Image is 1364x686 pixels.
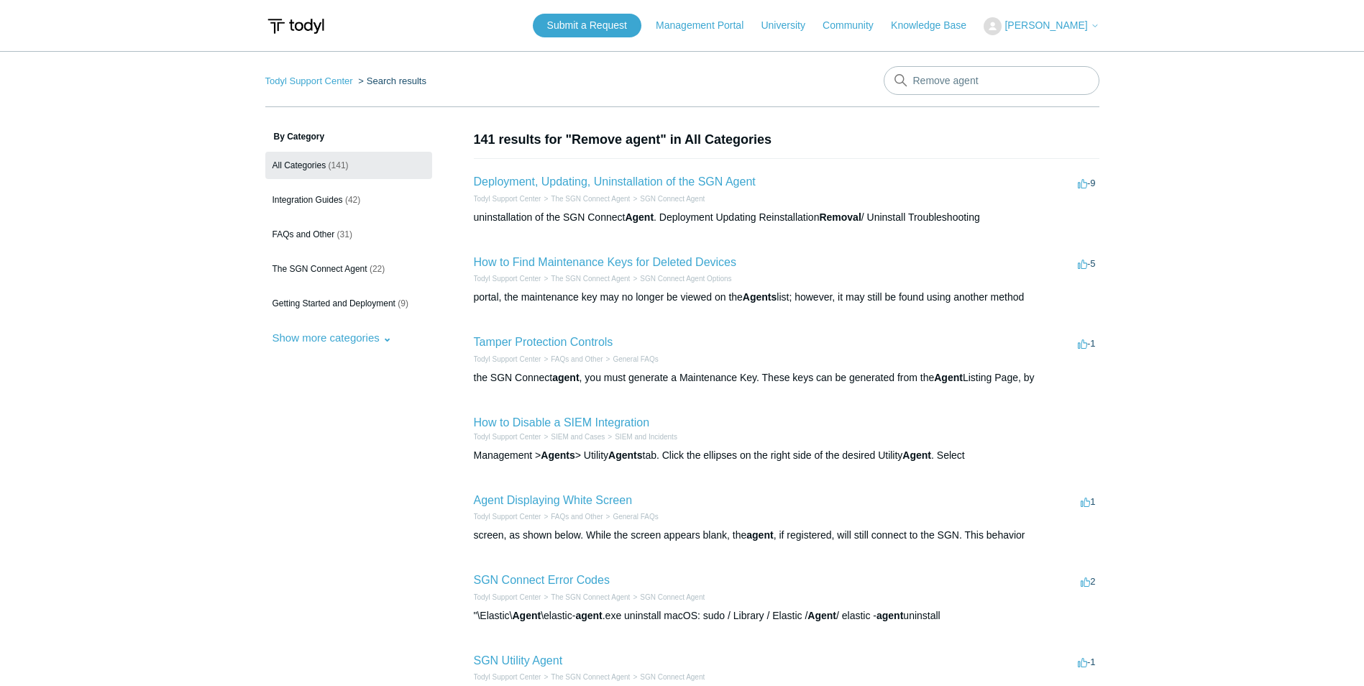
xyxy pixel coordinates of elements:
[640,275,731,283] a: SGN Connect Agent Options
[761,18,819,33] a: University
[902,449,931,461] em: Agent
[552,372,579,383] em: agent
[474,355,541,363] a: Todyl Support Center
[551,513,603,521] a: FAQs and Other
[474,608,1099,623] div: "\Elastic\ \elastic- .exe uninstall macOS: sudo / Library / Elastic / / elastic - uninstall
[551,433,605,441] a: SIEM and Cases
[625,211,654,223] em: Agent
[474,592,541,603] li: Todyl Support Center
[273,264,367,274] span: The SGN Connect Agent
[640,673,705,681] a: SGN Connect Agent
[551,673,630,681] a: The SGN Connect Agent
[355,76,426,86] li: Search results
[603,511,659,522] li: General FAQs
[1081,496,1095,507] span: 1
[265,186,432,214] a: Integration Guides (42)
[337,229,352,239] span: (31)
[551,195,630,203] a: The SGN Connect Agent
[541,592,630,603] li: The SGN Connect Agent
[512,610,541,621] em: Agent
[273,298,395,308] span: Getting Started and Deployment
[474,574,610,586] a: SGN Connect Error Codes
[474,593,541,601] a: Todyl Support Center
[265,130,432,143] h3: By Category
[876,610,903,621] em: agent
[474,275,541,283] a: Todyl Support Center
[273,195,343,205] span: Integration Guides
[329,160,349,170] span: (141)
[575,610,602,621] em: agent
[265,76,353,86] a: Todyl Support Center
[541,193,630,204] li: The SGN Connect Agent
[265,255,432,283] a: The SGN Connect Agent (22)
[746,529,773,541] em: agent
[615,433,677,441] a: SIEM and Incidents
[1078,338,1096,349] span: -1
[541,449,575,461] em: Agents
[474,256,737,268] a: How to Find Maintenance Keys for Deleted Devices
[1078,258,1096,269] span: -5
[613,355,658,363] a: General FAQs
[273,160,326,170] span: All Categories
[474,290,1099,305] div: portal, the maintenance key may no longer be viewed on the list; however, it may still be found u...
[474,448,1099,463] div: Management > > Utility tab. Click the ellipses on the right side of the desired Utility . Select
[398,298,408,308] span: (9)
[474,513,541,521] a: Todyl Support Center
[474,654,563,667] a: SGN Utility Agent
[273,229,335,239] span: FAQs and Other
[541,511,603,522] li: FAQs and Other
[541,354,603,365] li: FAQs and Other
[265,324,399,351] button: Show more categories
[640,195,705,203] a: SGN Connect Agent
[474,511,541,522] li: Todyl Support Center
[807,610,836,621] em: Agent
[656,18,758,33] a: Management Portal
[474,433,541,441] a: Todyl Support Center
[474,354,541,365] li: Todyl Support Center
[551,593,630,601] a: The SGN Connect Agent
[541,672,630,682] li: The SGN Connect Agent
[474,175,756,188] a: Deployment, Updating, Uninstallation of the SGN Agent
[541,273,630,284] li: The SGN Connect Agent
[1004,19,1087,31] span: [PERSON_NAME]
[265,152,432,179] a: All Categories (141)
[823,18,888,33] a: Community
[345,195,360,205] span: (42)
[533,14,641,37] a: Submit a Request
[884,66,1099,95] input: Search
[474,528,1099,543] div: screen, as shown below. While the screen appears blank, the , if registered, will still connect t...
[630,193,705,204] li: SGN Connect Agent
[934,372,963,383] em: Agent
[474,370,1099,385] div: the SGN Connect , you must generate a Maintenance Key. These keys can be generated from the Listi...
[1078,178,1096,188] span: -9
[984,17,1099,35] button: [PERSON_NAME]
[265,221,432,248] a: FAQs and Other (31)
[1078,657,1096,667] span: -1
[474,130,1099,150] h1: 141 results for "Remove agent" in All Categories
[474,273,541,284] li: Todyl Support Center
[603,354,659,365] li: General FAQs
[474,416,650,429] a: How to Disable a SIEM Integration
[474,672,541,682] li: Todyl Support Center
[743,291,777,303] em: Agents
[608,449,642,461] em: Agents
[265,13,326,40] img: Todyl Support Center Help Center home page
[605,431,677,442] li: SIEM and Incidents
[819,211,861,223] em: Removal
[474,673,541,681] a: Todyl Support Center
[474,195,541,203] a: Todyl Support Center
[551,355,603,363] a: FAQs and Other
[265,76,356,86] li: Todyl Support Center
[613,513,658,521] a: General FAQs
[541,431,605,442] li: SIEM and Cases
[551,275,630,283] a: The SGN Connect Agent
[891,18,981,33] a: Knowledge Base
[630,672,705,682] li: SGN Connect Agent
[474,210,1099,225] div: uninstallation of the SGN Connect . Deployment Updating Reinstallation / Uninstall Troubleshooting
[370,264,385,274] span: (22)
[474,431,541,442] li: Todyl Support Center
[474,494,633,506] a: Agent Displaying White Screen
[474,336,613,348] a: Tamper Protection Controls
[630,592,705,603] li: SGN Connect Agent
[474,193,541,204] li: Todyl Support Center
